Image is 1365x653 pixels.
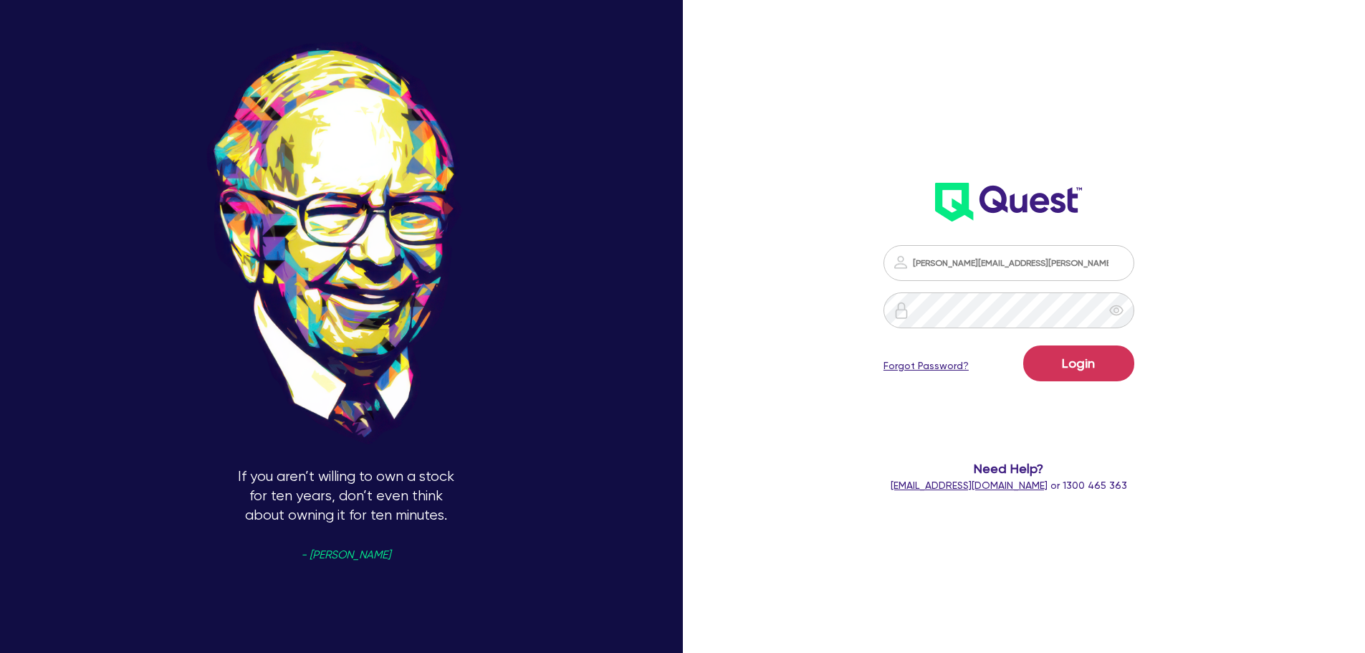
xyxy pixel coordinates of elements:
img: icon-password [893,302,910,319]
span: - [PERSON_NAME] [301,550,391,561]
span: Need Help? [826,459,1192,478]
a: Forgot Password? [883,358,969,373]
span: eye [1109,303,1124,318]
input: Email address [883,245,1134,281]
a: [EMAIL_ADDRESS][DOMAIN_NAME] [891,480,1048,491]
span: or 1300 465 363 [891,480,1127,491]
button: Login [1023,345,1134,381]
img: wH2k97JdezQIQAAAABJRU5ErkJggg== [935,183,1082,221]
img: icon-password [892,254,909,271]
